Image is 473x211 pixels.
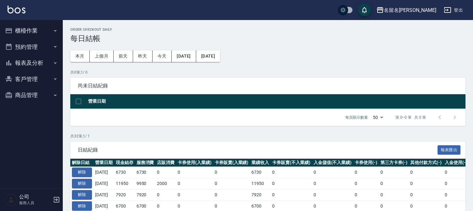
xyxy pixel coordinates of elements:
td: [DATE] [94,189,114,200]
button: 客戶管理 [3,71,60,87]
td: 0 [379,167,409,178]
td: 6730 [135,167,156,178]
button: 上個月 [90,50,114,62]
button: 前天 [114,50,133,62]
p: 共 0 筆, 1 / 0 [70,69,465,75]
span: 日結紀錄 [78,147,438,153]
p: 共 32 筆, 1 / 1 [70,133,465,139]
th: 現金結存 [114,159,135,167]
td: 0 [312,189,353,200]
td: 0 [271,189,312,200]
td: 7920 [114,189,135,200]
a: 報表匯出 [438,147,461,152]
div: 名留名[PERSON_NAME] [384,6,436,14]
td: 0 [176,178,213,189]
th: 卡券使用(入業績) [176,159,213,167]
button: 解除 [72,167,92,177]
td: 0 [443,189,469,200]
th: 第三方卡券(-) [379,159,409,167]
td: 6730 [114,167,135,178]
td: 2000 [155,178,176,189]
button: 昨天 [133,50,153,62]
td: 11950 [250,178,271,189]
td: 0 [213,189,250,200]
td: 0 [271,167,312,178]
button: 登出 [441,4,465,16]
button: 櫃檯作業 [3,23,60,39]
div: 50 [370,109,385,126]
td: 0 [409,178,443,189]
td: 0 [443,167,469,178]
th: 業績收入 [250,159,271,167]
button: 今天 [153,50,172,62]
button: 商品管理 [3,87,60,103]
th: 卡券使用(-) [353,159,379,167]
button: [DATE] [172,50,196,62]
td: [DATE] [94,178,114,189]
p: 服務人員 [19,200,51,206]
th: 入金儲值(不入業績) [312,159,353,167]
td: 0 [353,189,379,200]
td: 0 [353,178,379,189]
button: save [358,4,371,16]
td: 6730 [250,167,271,178]
td: 0 [213,178,250,189]
th: 營業日期 [87,94,465,109]
button: 預約管理 [3,39,60,55]
button: 報表匯出 [438,145,461,155]
h3: 每日結帳 [70,34,465,43]
th: 卡券販賣(入業績) [213,159,250,167]
td: 0 [155,189,176,200]
td: 0 [176,189,213,200]
td: 0 [379,189,409,200]
td: 0 [271,178,312,189]
img: Person [5,193,18,206]
button: 解除 [72,179,92,188]
p: 第 0–0 筆 共 0 筆 [395,115,426,120]
th: 營業日期 [94,159,114,167]
th: 解除日結 [70,159,94,167]
td: 0 [353,167,379,178]
h2: Order checkout daily [70,28,465,32]
td: 9950 [135,178,156,189]
td: 0 [312,167,353,178]
th: 其他付款方式(-) [409,159,443,167]
td: 0 [443,178,469,189]
p: 每頁顯示數量 [345,115,368,120]
button: [DATE] [196,50,220,62]
td: 7920 [250,189,271,200]
button: 解除 [72,201,92,211]
img: Logo [8,6,25,13]
td: 7920 [135,189,156,200]
button: 名留名[PERSON_NAME] [374,4,439,17]
button: 解除 [72,190,92,200]
td: 0 [409,189,443,200]
th: 服務消費 [135,159,156,167]
td: 0 [155,167,176,178]
td: 11950 [114,178,135,189]
td: [DATE] [94,167,114,178]
th: 入金使用(-) [443,159,469,167]
button: 報表及分析 [3,55,60,71]
td: 0 [312,178,353,189]
th: 卡券販賣(不入業績) [271,159,312,167]
td: 0 [409,167,443,178]
td: 0 [379,178,409,189]
td: 0 [176,167,213,178]
button: 本月 [70,50,90,62]
h5: 公司 [19,194,51,200]
span: 尚未日結紀錄 [78,83,458,89]
td: 0 [213,167,250,178]
th: 店販消費 [155,159,176,167]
